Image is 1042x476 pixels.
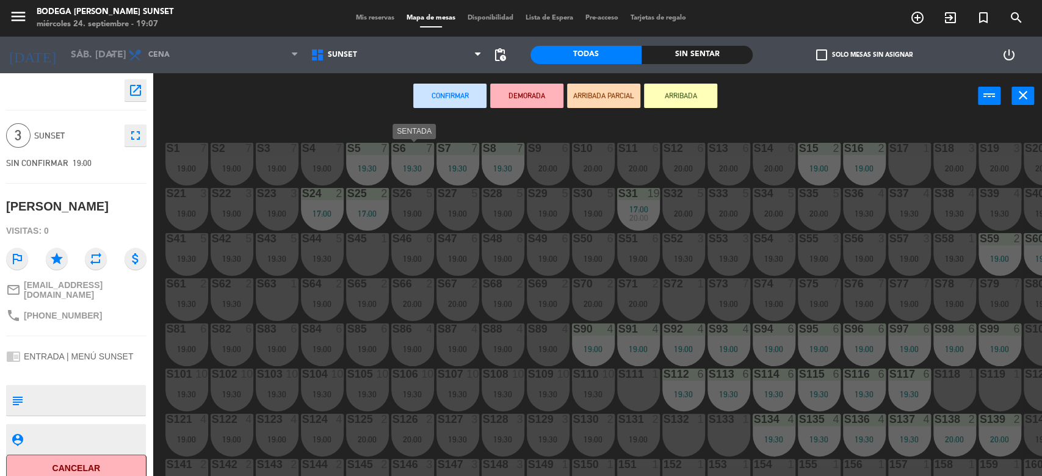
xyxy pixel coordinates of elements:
div: S34 [754,188,754,199]
span: Mapa de mesas [400,15,461,21]
a: mail_outline[EMAIL_ADDRESS][DOMAIN_NAME] [6,280,147,300]
span: check_box_outline_blank [816,49,827,60]
div: S83 [257,323,258,334]
div: 7 [923,278,930,289]
div: S28 [483,188,483,199]
div: 19:00 [391,209,434,218]
div: 19:00 [572,254,615,263]
div: 7 [833,278,840,289]
button: power_input [978,87,1000,105]
div: 7 [787,278,795,289]
div: 4 [516,323,524,334]
div: S25 [347,188,348,199]
div: S16 [844,143,845,154]
div: 5 [516,188,524,199]
button: close [1011,87,1034,105]
div: S68 [483,278,483,289]
div: 19:00 [482,209,524,218]
div: 7 [381,143,388,154]
div: 19:30 [256,254,298,263]
span: Lista de Espera [519,15,579,21]
div: 2 [381,278,388,289]
div: 6 [607,233,614,244]
div: 5 [426,188,433,199]
div: 7 [471,143,479,154]
div: SENTADA [393,124,436,139]
div: S54 [754,233,754,244]
div: 19:00 [256,209,298,218]
div: S64 [302,278,303,289]
div: 19:00 [843,300,886,308]
div: 19:00 [482,254,524,263]
div: 19:00 [256,164,298,173]
div: 4 [562,323,569,334]
div: 3 [200,188,208,199]
div: 20:00 [753,209,795,218]
div: 4 [878,188,885,199]
div: 19:00 [346,300,389,308]
div: 3 [1013,143,1021,154]
div: 20:00 [707,164,750,173]
div: 2 [652,278,659,289]
div: S51 [618,233,619,244]
div: 2 [607,278,614,289]
div: 20:00 [391,300,434,308]
div: 20:00 [798,209,841,218]
div: 20:00 [572,164,615,173]
span: 20:00 [629,213,648,223]
span: 19:00 [73,158,92,168]
div: 6 [200,323,208,334]
div: S88 [483,323,483,334]
div: S69 [528,278,529,289]
button: menu [9,7,27,30]
div: 2 [516,278,524,289]
div: 5 [336,233,343,244]
div: 20:00 [753,164,795,173]
i: add_circle_outline [910,10,925,25]
div: 6 [426,233,433,244]
div: S23 [257,188,258,199]
span: Tarjetas de regalo [624,15,692,21]
div: S79 [980,278,980,289]
div: 19:30 [346,164,389,173]
div: miércoles 24. septiembre - 19:07 [37,18,173,31]
div: S36 [844,188,845,199]
div: S71 [618,278,619,289]
div: 2 [1013,233,1021,244]
div: S74 [754,278,754,289]
div: 5 [291,233,298,244]
div: 19:30 [707,254,750,263]
div: 6 [562,143,569,154]
div: 7 [742,278,750,289]
span: Disponibilidad [461,15,519,21]
div: 7 [426,143,433,154]
div: S9 [528,143,529,154]
div: 19:30 [301,254,344,263]
span: Mis reservas [350,15,400,21]
div: 17:00 [301,209,344,218]
div: 3 [291,188,298,199]
div: 3 [697,233,704,244]
div: Todas [530,46,642,64]
div: 19:00 [979,254,1021,263]
div: 7 [1013,278,1021,289]
div: 20:00 [662,164,705,173]
div: 19:30 [933,209,976,218]
div: 1 [291,278,298,289]
div: 19:00 [527,254,570,263]
div: 19:00 [527,209,570,218]
div: [PERSON_NAME] [6,197,109,217]
div: S8 [483,143,483,154]
div: 19:30 [753,254,795,263]
div: 7 [878,278,885,289]
div: 19:00 [391,254,434,263]
div: 19:00 [888,254,931,263]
